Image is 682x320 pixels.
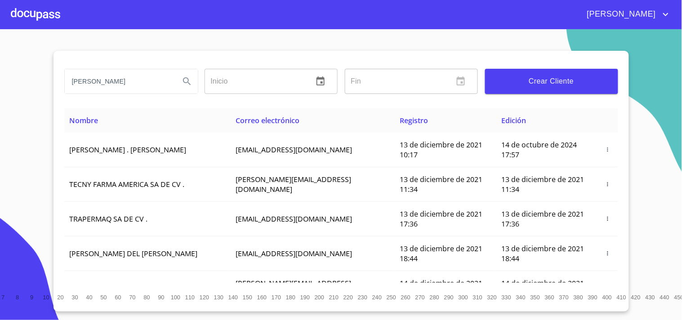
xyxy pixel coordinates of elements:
span: 60 [115,294,121,301]
button: 230 [356,290,370,304]
span: 160 [257,294,267,301]
span: 170 [272,294,281,301]
button: 300 [456,290,471,304]
button: 10 [39,290,53,304]
span: 210 [329,294,339,301]
span: 110 [185,294,195,301]
button: 310 [471,290,485,304]
button: 20 [53,290,68,304]
button: 160 [255,290,269,304]
span: 180 [286,294,295,301]
span: 150 [243,294,252,301]
span: 240 [372,294,382,301]
span: 30 [71,294,78,301]
button: 140 [226,290,241,304]
button: 210 [327,290,341,304]
span: 20 [57,294,63,301]
span: TRAPERMAQ SA DE CV . [70,214,148,224]
span: TECNY FARMA AMERICA SA DE CV . [70,179,185,189]
span: 13 de diciembre de 2021 11:34 [502,174,584,194]
button: 190 [298,290,312,304]
span: 13 de diciembre de 2021 18:44 [502,244,584,263]
span: 130 [214,294,223,301]
span: 220 [343,294,353,301]
span: 10 [43,294,49,301]
span: 120 [200,294,209,301]
button: 170 [269,290,284,304]
span: 440 [660,294,669,301]
button: 250 [384,290,399,304]
span: 40 [86,294,92,301]
span: 410 [617,294,626,301]
button: 270 [413,290,428,304]
button: 360 [543,290,557,304]
span: [EMAIL_ADDRESS][DOMAIN_NAME] [236,145,352,155]
span: [PERSON_NAME][EMAIL_ADDRESS][DOMAIN_NAME] [236,278,351,298]
button: 340 [514,290,528,304]
span: 140 [228,294,238,301]
span: 320 [487,294,497,301]
button: 90 [154,290,169,304]
span: 260 [401,294,410,301]
button: 100 [169,290,183,304]
span: 13 de diciembre de 2021 17:36 [502,209,584,229]
span: 230 [358,294,367,301]
span: 7 [1,294,4,301]
span: 80 [143,294,150,301]
span: 340 [516,294,526,301]
button: Search [176,71,198,92]
span: 280 [430,294,439,301]
span: 390 [588,294,597,301]
span: 50 [100,294,107,301]
button: 9 [25,290,39,304]
span: 430 [646,294,655,301]
span: [PERSON_NAME] DEL [PERSON_NAME] [70,249,198,258]
button: 290 [442,290,456,304]
span: 190 [300,294,310,301]
button: 380 [571,290,586,304]
button: 410 [615,290,629,304]
span: Registro [400,116,428,125]
span: 13 de diciembre de 2021 17:36 [400,209,482,229]
button: 180 [284,290,298,304]
span: [PERSON_NAME] . [PERSON_NAME] [70,145,187,155]
button: 240 [370,290,384,304]
button: 50 [97,290,111,304]
button: 150 [241,290,255,304]
span: 300 [459,294,468,301]
button: account of current user [580,7,671,22]
button: 400 [600,290,615,304]
button: 130 [212,290,226,304]
button: 8 [10,290,25,304]
button: 430 [643,290,658,304]
span: 290 [444,294,454,301]
span: 14 de diciembre de 2021 11:46 [400,278,482,298]
button: 200 [312,290,327,304]
button: 320 [485,290,499,304]
span: 420 [631,294,641,301]
span: 13 de diciembre de 2021 18:44 [400,244,482,263]
button: 70 [125,290,140,304]
button: 280 [428,290,442,304]
span: 100 [171,294,180,301]
span: 8 [16,294,19,301]
button: 110 [183,290,197,304]
button: 30 [68,290,82,304]
span: 13 de diciembre de 2021 11:34 [400,174,482,194]
button: 350 [528,290,543,304]
button: 260 [399,290,413,304]
span: Nombre [70,116,98,125]
span: 360 [545,294,554,301]
span: 310 [473,294,482,301]
span: 90 [158,294,164,301]
span: 330 [502,294,511,301]
span: 13 de diciembre de 2021 10:17 [400,140,482,160]
button: 420 [629,290,643,304]
span: 400 [602,294,612,301]
span: Edición [502,116,526,125]
input: search [65,69,173,93]
button: Crear Cliente [485,69,618,94]
button: 330 [499,290,514,304]
span: Correo electrónico [236,116,299,125]
button: 120 [197,290,212,304]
